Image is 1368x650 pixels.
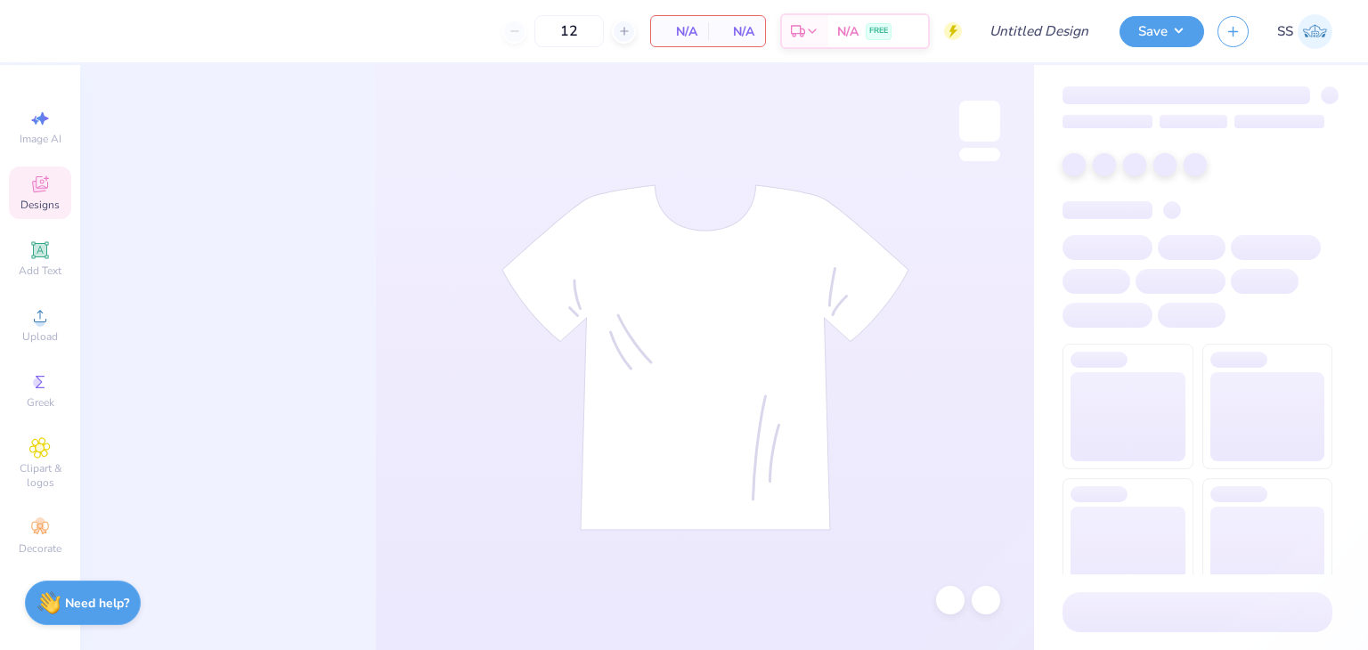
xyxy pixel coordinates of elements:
img: tee-skeleton.svg [501,184,909,531]
span: Add Text [19,264,61,278]
img: Samuel Sefekme [1298,14,1332,49]
span: Image AI [20,132,61,146]
span: N/A [662,22,697,41]
span: Clipart & logos [9,461,71,490]
span: Greek [27,395,54,410]
span: FREE [869,25,888,37]
span: Designs [20,198,60,212]
span: Decorate [19,541,61,556]
strong: Need help? [65,595,129,612]
button: Save [1120,16,1204,47]
span: N/A [719,22,754,41]
a: SS [1277,14,1332,49]
input: – – [534,15,604,47]
span: N/A [837,22,859,41]
span: Upload [22,329,58,344]
span: SS [1277,21,1293,42]
input: Untitled Design [975,13,1106,49]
